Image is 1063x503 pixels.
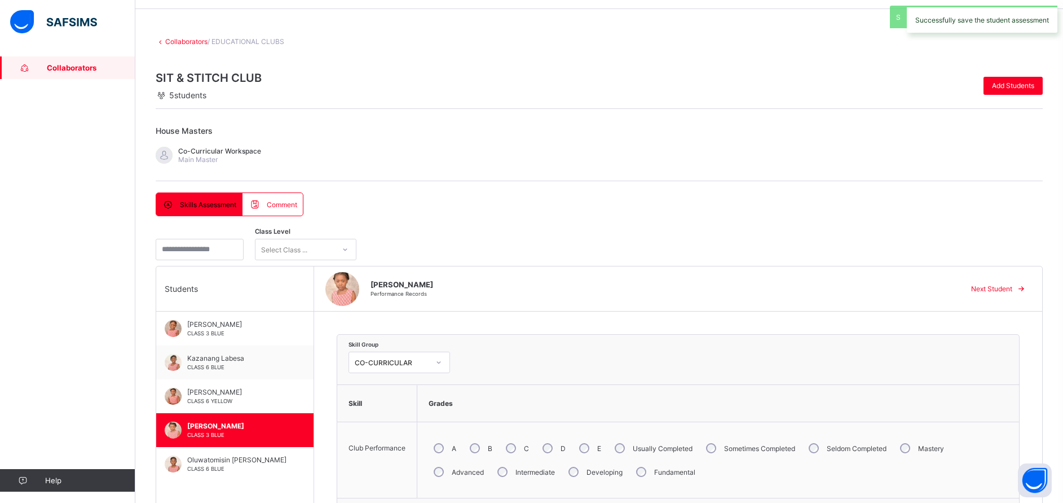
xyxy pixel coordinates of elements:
label: A [452,444,456,453]
label: Intermediate [515,468,555,476]
span: [PERSON_NAME] [187,320,288,329]
span: House Masters [156,126,1043,135]
span: Class Level [255,228,290,235]
label: Sometimes Completed [724,444,795,453]
label: Mastery [918,444,944,453]
label: B [488,444,492,453]
span: Kazanang Labesa [187,354,288,362]
div: Successfully save the student assessment [907,6,1057,33]
span: Help [45,476,135,485]
span: CLASS 3 BLUE [187,330,224,336]
span: CLASS 6 BLUE [187,364,224,370]
label: E [597,444,601,453]
span: [PERSON_NAME] [187,422,288,430]
span: Club Performance [349,444,405,452]
span: Oluwatomisin [PERSON_NAME] [187,456,288,464]
span: 5 students [156,90,206,100]
span: CLASS 3 BLUE [187,432,224,438]
img: 32994.png [165,456,182,473]
a: Collaborators [165,37,208,46]
div: Skill [343,391,411,416]
img: 33054.png [165,354,182,371]
span: [PERSON_NAME] [187,388,288,396]
div: Select Class ... [261,239,307,260]
span: Main Master [178,155,218,164]
span: CLASS 6 YELLOW [187,398,232,404]
img: safsims [10,10,97,34]
label: Fundamental [654,468,695,476]
label: D [561,444,566,453]
span: Comment [267,200,297,209]
span: Next Student [971,285,1012,293]
div: Grades [423,391,1013,416]
span: Collaborators [47,63,135,72]
label: C [524,444,529,453]
span: Skill Group [349,341,378,348]
span: Students [165,284,198,294]
img: 70071.png [165,320,182,337]
span: Co-Curricular Workspace [178,147,261,155]
span: / EDUCATIONAL CLUBS [208,37,284,46]
span: Performance Records [370,291,427,297]
span: Add Students [992,81,1034,90]
span: Skills Assessment [180,200,236,209]
span: [PERSON_NAME] [370,280,951,289]
label: Advanced [452,468,484,476]
button: Open asap [1018,463,1052,497]
img: 33264.png [165,388,182,405]
label: Developing [586,468,623,476]
div: CO-CURRICULAR [355,358,429,367]
label: Usually Completed [633,444,693,453]
span: CLASS 6 BLUE [187,466,224,472]
img: 52451.png [165,422,182,439]
label: Seldom Completed [827,444,886,453]
span: SIT & STITCH CLUB [156,71,978,85]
